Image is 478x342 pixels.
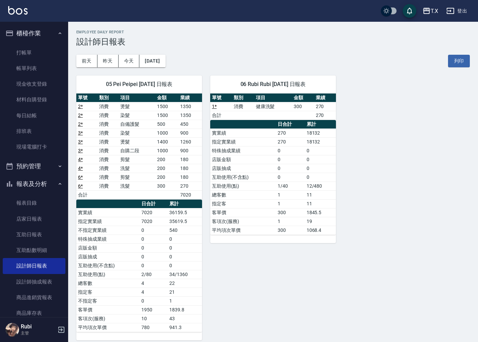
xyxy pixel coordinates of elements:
[305,137,336,146] td: 18132
[179,164,202,173] td: 180
[168,235,202,243] td: 0
[276,155,305,164] td: 0
[140,323,168,332] td: 780
[305,129,336,137] td: 18132
[276,129,305,137] td: 270
[210,137,276,146] td: 指定實業績
[179,129,202,137] td: 900
[140,261,168,270] td: 0
[76,208,140,217] td: 實業績
[76,93,97,102] th: 單號
[140,296,168,305] td: 0
[276,146,305,155] td: 0
[210,93,336,120] table: a dense table
[155,93,179,102] th: 金額
[210,199,276,208] td: 指定客
[97,102,119,111] td: 消費
[97,155,119,164] td: 消費
[254,93,292,102] th: 項目
[168,243,202,252] td: 0
[140,235,168,243] td: 0
[276,173,305,182] td: 0
[168,270,202,279] td: 34/1360
[3,305,65,321] a: 商品庫存表
[140,314,168,323] td: 10
[84,81,194,88] span: 05 Pei Peipei [DATE] 日報表
[76,243,140,252] td: 店販金額
[179,155,202,164] td: 180
[76,296,140,305] td: 不指定客
[155,111,179,120] td: 1500
[155,155,179,164] td: 200
[210,226,276,235] td: 平均項次單價
[3,24,65,42] button: 櫃檯作業
[314,111,336,120] td: 270
[3,123,65,139] a: 排班表
[168,305,202,314] td: 1839.8
[76,270,140,279] td: 互助使用(點)
[168,217,202,226] td: 35619.5
[314,102,336,111] td: 270
[97,120,119,129] td: 消費
[210,146,276,155] td: 特殊抽成業績
[168,279,202,288] td: 22
[168,208,202,217] td: 36159.5
[76,93,202,200] table: a dense table
[305,173,336,182] td: 0
[155,146,179,155] td: 1000
[210,217,276,226] td: 客項次(服務)
[218,81,328,88] span: 06 Rubi Rubi [DATE] 日報表
[210,208,276,217] td: 客單價
[168,314,202,323] td: 43
[76,279,140,288] td: 總客數
[305,226,336,235] td: 1068.4
[140,226,168,235] td: 0
[76,226,140,235] td: 不指定實業績
[3,175,65,193] button: 報表及分析
[210,120,336,235] table: a dense table
[3,258,65,274] a: 設計師日報表
[3,227,65,242] a: 互助日報表
[119,120,155,129] td: 自備護髮
[155,164,179,173] td: 200
[97,93,119,102] th: 類別
[119,102,155,111] td: 燙髮
[276,217,305,226] td: 1
[305,217,336,226] td: 19
[276,199,305,208] td: 1
[21,330,56,336] p: 主管
[276,137,305,146] td: 270
[305,190,336,199] td: 11
[119,173,155,182] td: 剪髮
[254,102,292,111] td: 健康洗髮
[168,288,202,296] td: 21
[210,155,276,164] td: 店販金額
[140,217,168,226] td: 7020
[444,5,470,17] button: 登出
[155,173,179,182] td: 200
[3,139,65,155] a: 現場電腦打卡
[97,55,119,67] button: 昨天
[76,305,140,314] td: 客單價
[155,129,179,137] td: 1000
[140,243,168,252] td: 0
[276,164,305,173] td: 0
[97,129,119,137] td: 消費
[314,93,336,102] th: 業績
[76,217,140,226] td: 指定實業績
[97,173,119,182] td: 消費
[76,314,140,323] td: 客項次(服務)
[292,102,314,111] td: 300
[276,182,305,190] td: 1/40
[119,93,155,102] th: 項目
[276,120,305,129] th: 日合計
[210,164,276,173] td: 店販抽成
[179,190,202,199] td: 7020
[97,111,119,120] td: 消費
[76,200,202,332] table: a dense table
[179,93,202,102] th: 業績
[168,261,202,270] td: 0
[292,93,314,102] th: 金額
[210,182,276,190] td: 互助使用(點)
[155,182,179,190] td: 300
